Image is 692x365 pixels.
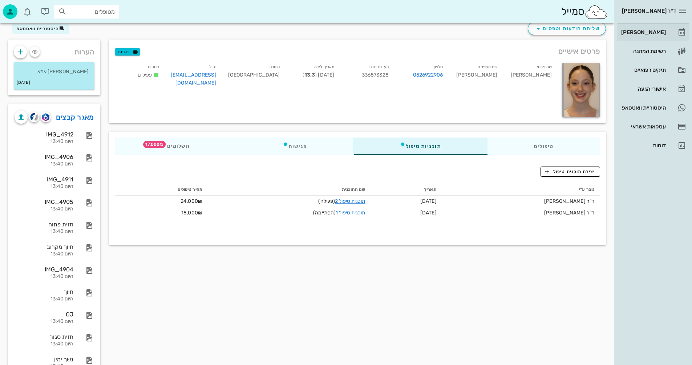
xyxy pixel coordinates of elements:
[303,72,334,78] span: [DATE] ( )
[620,48,666,54] div: רשימת המתנה
[15,319,73,325] div: היום 13:40
[15,131,73,138] div: IMG_4912
[353,138,487,155] div: תוכניות טיפול
[15,153,73,160] div: IMG_4906
[56,111,94,123] a: מאגר קבצים
[15,356,73,363] div: נשך ימין
[371,184,442,196] th: תאריך
[115,196,208,207] td: 24,000₪
[487,138,600,155] div: טיפולים
[115,184,208,196] th: מחיר טיפולים
[478,65,497,69] small: שם משפחה
[143,141,166,148] span: תג
[534,24,600,33] span: שליחת הודעות וטפסים
[15,161,73,167] div: היום 13:40
[541,167,600,177] button: יצירת תוכנית טיפול
[138,72,152,78] span: פעילים
[442,184,600,196] th: נוצר ע"י
[30,113,39,121] img: cliniview logo
[449,61,503,91] div: [PERSON_NAME]
[269,65,280,69] small: כתובת
[15,221,73,228] div: חזית פתוח
[21,6,26,10] span: תג
[41,112,51,122] button: romexis logo
[15,296,73,302] div: היום 13:40
[617,118,689,135] a: עסקאות אשראי
[118,49,137,55] span: תגיות
[369,65,389,69] small: תעודת זהות
[318,198,365,204] span: (פעילה)
[15,288,73,295] div: חיוך
[29,112,39,122] button: cliniview logo
[42,113,49,121] img: romexis logo
[17,79,30,87] small: [DATE]
[15,311,73,318] div: OJ
[617,24,689,41] a: [PERSON_NAME]
[15,206,73,212] div: היום 13:40
[528,22,606,35] button: שליחת הודעות וטפסים
[15,243,73,250] div: חיוך מקרוב
[15,229,73,235] div: היום 13:40
[617,61,689,79] a: תיקים רפואיים
[15,266,73,273] div: IMG_4904
[20,68,89,76] p: [PERSON_NAME] אמא
[617,42,689,60] a: רשימת המתנה
[15,198,73,205] div: IMG_4905
[161,144,190,149] span: תשלומים
[17,26,59,31] span: היסטוריית וואטסאפ
[434,65,443,69] small: טלפון
[115,48,140,56] button: תגיות
[617,99,689,116] a: היסטוריית וואטסאפ
[617,137,689,154] a: דוחות
[148,65,159,69] small: סטטוס
[561,4,608,20] div: סמייל
[620,86,666,92] div: אישורי הגעה
[171,72,216,86] a: [EMAIL_ADDRESS][DOMAIN_NAME]
[15,341,73,347] div: היום 13:40
[620,105,666,111] div: היסטוריית וואטסאפ
[537,65,552,69] small: שם פרטי
[617,80,689,98] a: אישורי הגעה
[15,274,73,280] div: היום 13:40
[413,71,443,79] a: 0526922906
[236,138,353,155] div: פגישות
[115,207,208,219] td: 18,000₪
[545,168,595,175] span: יצירת תוכנית טיפול
[12,24,69,34] button: היסטוריית וואטסאפ
[313,210,365,216] span: (הסתיימה)
[15,251,73,257] div: היום 13:40
[335,198,365,204] a: תוכנית טיפול 2
[336,210,365,216] a: תוכנית טיפול 1
[228,72,280,78] span: [GEOGRAPHIC_DATA]
[15,333,73,340] div: חזית סגור
[314,65,334,69] small: תאריך לידה
[8,40,100,61] div: הערות
[584,5,608,19] img: SmileCloud logo
[503,61,558,91] div: [PERSON_NAME]
[209,65,216,69] small: מייל
[371,207,442,219] td: [DATE]
[362,72,389,78] span: 336873328
[15,139,73,145] div: היום 13:40
[620,124,666,130] div: עסקאות אשראי
[208,184,371,196] th: שם התוכנית
[15,184,73,190] div: היום 13:40
[371,196,442,207] td: [DATE]
[304,72,315,78] strong: 13.3
[620,29,666,35] div: [PERSON_NAME]
[620,143,666,148] div: דוחות
[442,207,600,219] td: ד"ר [PERSON_NAME]
[15,176,73,183] div: IMG_4911
[620,67,666,73] div: תיקים רפואיים
[622,8,676,14] span: ד״ר [PERSON_NAME]
[558,45,600,57] span: פרטים אישיים
[442,196,600,207] td: ד"ר [PERSON_NAME]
